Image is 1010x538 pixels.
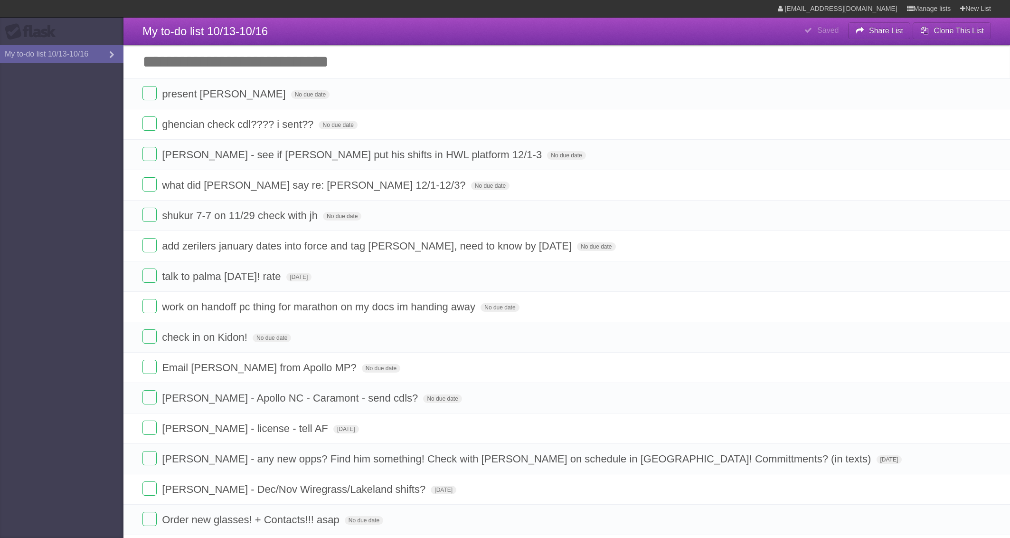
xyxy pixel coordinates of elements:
label: Done [142,208,157,222]
span: No due date [481,303,519,312]
span: [PERSON_NAME] - license - tell AF [162,423,330,434]
label: Done [142,421,157,435]
span: My to-do list 10/13-10/16 [142,25,268,38]
span: [DATE] [286,273,312,281]
span: No due date [345,516,383,525]
span: what did [PERSON_NAME] say re: [PERSON_NAME] 12/1-12/3? [162,179,468,191]
span: ghencian check cdl???? i sent?? [162,118,316,130]
span: No due date [471,182,510,190]
span: No due date [577,242,615,251]
span: [DATE] [877,455,902,464]
label: Done [142,481,157,496]
label: Done [142,147,157,161]
button: Share List [848,22,911,39]
span: Order new glasses! + Contacts!!! asap [162,514,342,526]
span: No due date [423,394,462,403]
span: No due date [323,212,361,221]
span: No due date [362,364,400,373]
span: shukur 7-7 on 11/29 check with jh [162,210,320,221]
span: [PERSON_NAME] - Dec/Nov Wiregrass/Lakeland shifts? [162,483,428,495]
span: talk to palma [DATE]! rate [162,270,283,282]
b: Clone This List [934,27,984,35]
span: Email [PERSON_NAME] from Apollo MP? [162,362,359,374]
b: Share List [869,27,903,35]
label: Done [142,177,157,192]
span: No due date [291,90,330,99]
button: Clone This List [913,22,991,39]
label: Done [142,238,157,252]
label: Done [142,329,157,344]
span: add zerilers january dates into force and tag [PERSON_NAME], need to know by [DATE] [162,240,574,252]
span: [PERSON_NAME] - Apollo NC - Caramont - send cdls? [162,392,420,404]
label: Done [142,269,157,283]
span: No due date [319,121,357,129]
span: [DATE] [333,425,359,433]
span: No due date [547,151,585,160]
b: Saved [817,26,839,34]
span: [PERSON_NAME] - any new opps? Find him something! Check with [PERSON_NAME] on schedule in [GEOGRA... [162,453,873,465]
label: Done [142,299,157,313]
span: No due date [253,334,291,342]
label: Done [142,116,157,131]
label: Done [142,390,157,404]
span: work on handoff pc thing for marathon on my docs im handing away [162,301,478,313]
label: Done [142,360,157,374]
span: check in on Kidon! [162,331,250,343]
label: Done [142,86,157,100]
div: Flask [5,23,62,40]
span: [PERSON_NAME] - see if [PERSON_NAME] put his shifts in HWL platform 12/1-3 [162,149,544,161]
span: present [PERSON_NAME] [162,88,288,100]
label: Done [142,512,157,526]
label: Done [142,451,157,465]
span: [DATE] [431,486,456,494]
